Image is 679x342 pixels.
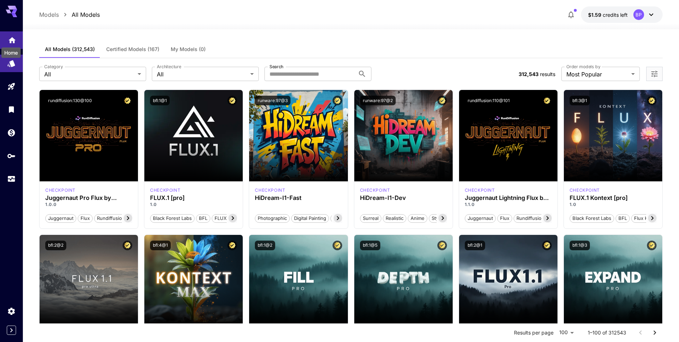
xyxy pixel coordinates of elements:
button: flux [78,213,93,223]
button: Certified Model – Vetted for best performance and includes a commercial license. [542,96,552,105]
button: Certified Model – Vetted for best performance and includes a commercial license. [333,96,342,105]
p: 1.0 [570,201,657,208]
button: runware:97@3 [255,96,290,105]
p: checkpoint [465,187,495,193]
button: Certified Model – Vetted for best performance and includes a commercial license. [437,241,447,250]
button: BFL [616,213,630,223]
p: 1.0.0 [45,201,132,208]
a: All Models [72,10,100,19]
span: juggernaut [465,215,495,222]
p: checkpoint [255,187,285,193]
button: rundiffusion [94,213,128,223]
span: results [540,71,555,77]
span: All Models (312,543) [45,46,95,52]
span: rundiffusion [514,215,547,222]
button: Digital Painting [291,213,329,223]
button: $1.59025BP [581,6,663,23]
div: FLUX.1 D [465,187,495,193]
p: Results per page [514,329,554,336]
div: 100 [556,327,576,338]
span: 312,543 [519,71,539,77]
span: Certified Models (167) [106,46,159,52]
button: juggernaut [45,213,76,223]
button: bfl:3@1 [570,96,590,105]
div: Home [1,47,21,58]
button: bfl:4@1 [150,241,171,250]
span: All [157,70,247,79]
span: BFL [196,215,210,222]
span: FLUX.1 [pro] [212,215,245,222]
span: flux [78,215,92,222]
div: Models [7,59,16,68]
div: HiDream Fast [255,187,285,193]
span: flux [498,215,512,222]
button: Certified Model – Vetted for best performance and includes a commercial license. [123,96,132,105]
button: runware:97@2 [360,96,396,105]
span: Black Forest Labs [570,215,614,222]
button: Anime [408,213,427,223]
span: Surreal [360,215,381,222]
button: Certified Model – Vetted for best performance and includes a commercial license. [227,241,237,250]
button: Certified Model – Vetted for best performance and includes a commercial license. [227,96,237,105]
div: FLUX.1 Kontext [pro] [570,187,600,193]
span: Most Popular [566,70,628,79]
button: Open more filters [650,70,659,79]
button: bfl:1@1 [150,96,170,105]
button: Cinematic [330,213,358,223]
span: rundiffusion [94,215,127,222]
button: flux [497,213,512,223]
div: HiDream Dev [360,187,390,193]
span: juggernaut [46,215,76,222]
button: rundiffusion [514,213,547,223]
span: Flux Kontext [632,215,664,222]
button: BFL [196,213,210,223]
p: checkpoint [150,187,180,193]
button: bfl:2@2 [45,241,66,250]
button: bfl:1@3 [570,241,590,250]
button: Photographic [255,213,290,223]
a: Models [39,10,59,19]
div: Home [8,34,16,42]
span: Photographic [255,215,289,222]
div: Settings [7,307,16,316]
p: checkpoint [45,187,76,193]
span: $1.59 [588,12,603,18]
button: bfl:1@5 [360,241,380,250]
div: Juggernaut Pro Flux by RunDiffusion [45,195,132,201]
p: 1–100 of 312543 [588,329,626,336]
div: BP [633,9,644,20]
span: All [44,70,135,79]
span: credits left [603,12,628,18]
h3: FLUX.1 [pro] [150,195,237,201]
button: bfl:1@2 [255,241,275,250]
div: FLUX.1 D [45,187,76,193]
button: Flux Kontext [631,213,664,223]
button: Go to next page [648,326,662,340]
span: BFL [616,215,629,222]
button: Black Forest Labs [150,213,195,223]
div: API Keys [7,151,16,160]
button: Black Forest Labs [570,213,614,223]
div: Library [7,105,16,114]
div: HiDream-I1-Dev [360,195,447,201]
button: Expand sidebar [7,326,16,335]
p: checkpoint [360,187,390,193]
span: Stylized [429,215,451,222]
label: Category [44,64,63,70]
h3: HiDream-I1-Fast [255,195,342,201]
div: fluxpro [150,187,180,193]
label: Search [269,64,283,70]
div: $1.59025 [588,11,628,19]
button: Certified Model – Vetted for best performance and includes a commercial license. [437,96,447,105]
div: Usage [7,175,16,183]
h3: FLUX.1 Kontext [pro] [570,195,657,201]
button: rundiffusion:130@100 [45,96,95,105]
label: Architecture [157,64,181,70]
button: Stylized [429,213,452,223]
p: checkpoint [570,187,600,193]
